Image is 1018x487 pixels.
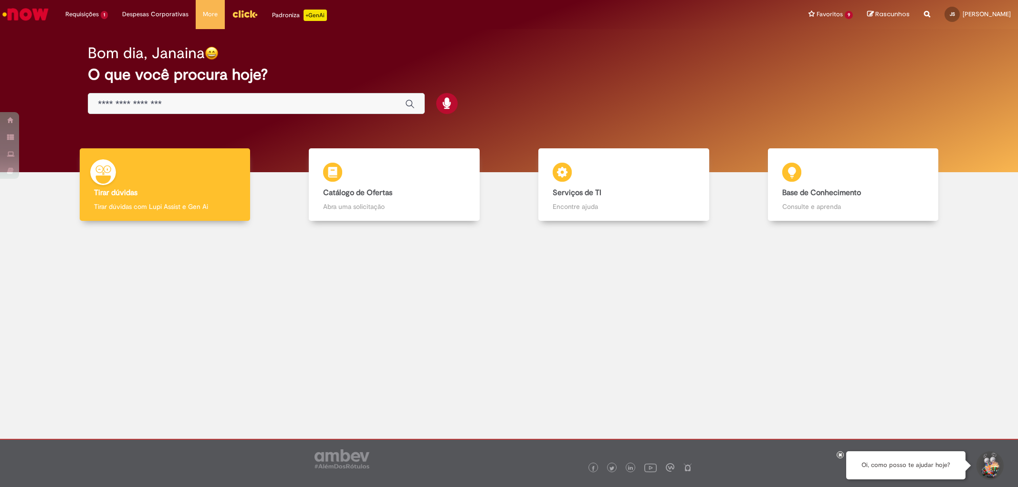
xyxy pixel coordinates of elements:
p: Consulte e aprenda [782,202,924,211]
p: Tirar dúvidas com Lupi Assist e Gen Ai [94,202,236,211]
span: Favoritos [817,10,843,19]
h2: O que você procura hoje? [88,66,930,83]
b: Tirar dúvidas [94,188,137,197]
img: logo_footer_facebook.png [591,466,596,471]
a: Base de Conhecimento Consulte e aprenda [738,148,968,221]
div: Padroniza [272,10,327,21]
img: ServiceNow [1,5,50,24]
a: Rascunhos [867,10,910,19]
a: Serviços de TI Encontre ajuda [509,148,739,221]
span: Despesas Corporativas [122,10,189,19]
button: Iniciar Conversa de Suporte [975,451,1004,480]
b: Base de Conhecimento [782,188,861,197]
div: Oi, como posso te ajudar hoje? [846,451,966,479]
span: JS [950,11,955,17]
p: Abra uma solicitação [323,202,465,211]
a: Catálogo de Ofertas Abra uma solicitação [280,148,509,221]
span: [PERSON_NAME] [963,10,1011,18]
img: logo_footer_twitter.png [609,466,614,471]
img: click_logo_yellow_360x200.png [232,7,258,21]
span: Requisições [65,10,99,19]
p: +GenAi [304,10,327,21]
img: logo_footer_ambev_rotulo_gray.png [315,449,369,468]
img: logo_footer_linkedin.png [628,466,633,471]
span: Rascunhos [875,10,910,19]
img: logo_footer_workplace.png [666,463,674,472]
b: Serviços de TI [553,188,601,197]
img: happy-face.png [205,46,219,60]
span: More [203,10,218,19]
h2: Bom dia, Janaina [88,45,205,62]
img: logo_footer_youtube.png [644,461,657,474]
span: 9 [845,11,853,19]
a: Tirar dúvidas Tirar dúvidas com Lupi Assist e Gen Ai [50,148,280,221]
b: Catálogo de Ofertas [323,188,392,197]
span: 1 [101,11,108,19]
img: logo_footer_naosei.png [683,463,692,472]
p: Encontre ajuda [553,202,694,211]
